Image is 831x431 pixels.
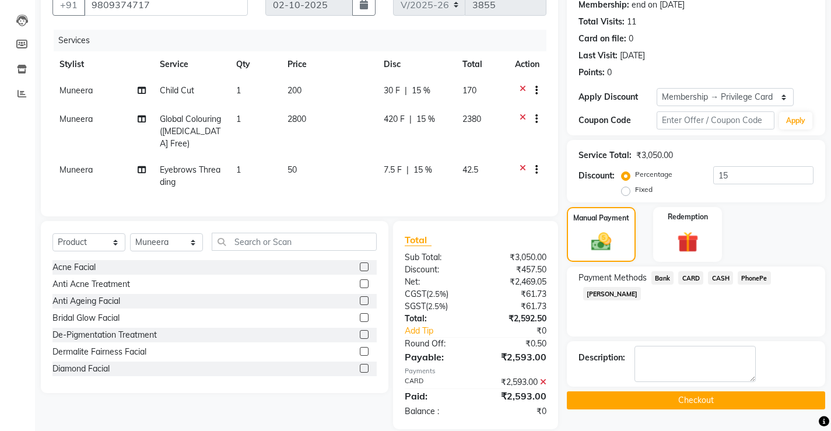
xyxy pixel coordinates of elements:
[779,112,812,129] button: Apply
[413,164,432,176] span: 15 %
[409,113,412,125] span: |
[578,50,618,62] div: Last Visit:
[396,350,475,364] div: Payable:
[475,288,555,300] div: ₹61.73
[738,271,771,285] span: PhonePe
[708,271,733,285] span: CASH
[475,276,555,288] div: ₹2,469.05
[160,114,221,149] span: Global Colouring ([MEDICAL_DATA] Free)
[578,352,625,364] div: Description:
[405,366,546,376] div: Payments
[384,164,402,176] span: 7.5 F
[287,85,301,96] span: 200
[405,301,426,311] span: SGST
[578,33,626,45] div: Card on file:
[428,302,446,311] span: 2.5%
[678,271,703,285] span: CARD
[384,113,405,125] span: 420 F
[475,405,555,418] div: ₹0
[475,338,555,350] div: ₹0.50
[52,278,130,290] div: Anti Acne Treatment
[396,376,475,388] div: CARD
[212,233,377,251] input: Search or Scan
[635,169,672,180] label: Percentage
[462,114,481,124] span: 2380
[52,346,146,358] div: Dermalite Fairness Facial
[406,164,409,176] span: |
[508,51,546,78] th: Action
[52,312,120,324] div: Bridal Glow Facial
[52,51,153,78] th: Stylist
[627,16,636,28] div: 11
[455,51,508,78] th: Total
[396,389,475,403] div: Paid:
[671,229,705,255] img: _gift.svg
[578,272,647,284] span: Payment Methods
[475,264,555,276] div: ₹457.50
[59,85,93,96] span: Muneera
[475,251,555,264] div: ₹3,050.00
[475,389,555,403] div: ₹2,593.00
[384,85,400,97] span: 30 F
[567,391,825,409] button: Checkout
[160,85,194,96] span: Child Cut
[578,91,657,103] div: Apply Discount
[236,85,241,96] span: 1
[657,111,774,129] input: Enter Offer / Coupon Code
[396,405,475,418] div: Balance :
[59,164,93,175] span: Muneera
[578,149,632,162] div: Service Total:
[59,114,93,124] span: Muneera
[396,251,475,264] div: Sub Total:
[636,149,673,162] div: ₹3,050.00
[475,376,555,388] div: ₹2,593.00
[52,329,157,341] div: De-Pigmentation Treatment
[620,50,645,62] div: [DATE]
[475,313,555,325] div: ₹2,592.50
[416,113,435,125] span: 15 %
[462,164,478,175] span: 42.5
[396,288,475,300] div: ( )
[635,184,653,195] label: Fixed
[287,164,297,175] span: 50
[52,363,110,375] div: Diamond Facial
[405,85,407,97] span: |
[429,289,446,299] span: 2.5%
[396,325,489,337] a: Add Tip
[377,51,455,78] th: Disc
[489,325,555,337] div: ₹0
[396,264,475,276] div: Discount:
[153,51,230,78] th: Service
[287,114,306,124] span: 2800
[52,295,120,307] div: Anti Ageing Facial
[607,66,612,79] div: 0
[54,30,555,51] div: Services
[405,234,432,246] span: Total
[475,350,555,364] div: ₹2,593.00
[585,230,618,254] img: _cash.svg
[405,289,426,299] span: CGST
[396,313,475,325] div: Total:
[229,51,280,78] th: Qty
[236,164,241,175] span: 1
[412,85,430,97] span: 15 %
[475,300,555,313] div: ₹61.73
[52,261,96,274] div: Acne Facial
[280,51,377,78] th: Price
[578,66,605,79] div: Points:
[578,114,657,127] div: Coupon Code
[651,271,674,285] span: Bank
[578,16,625,28] div: Total Visits:
[462,85,476,96] span: 170
[396,300,475,313] div: ( )
[668,212,708,222] label: Redemption
[396,276,475,288] div: Net:
[629,33,633,45] div: 0
[160,164,220,187] span: Eyebrows Threading
[578,170,615,182] div: Discount:
[573,213,629,223] label: Manual Payment
[396,338,475,350] div: Round Off:
[583,287,641,300] span: [PERSON_NAME]
[236,114,241,124] span: 1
